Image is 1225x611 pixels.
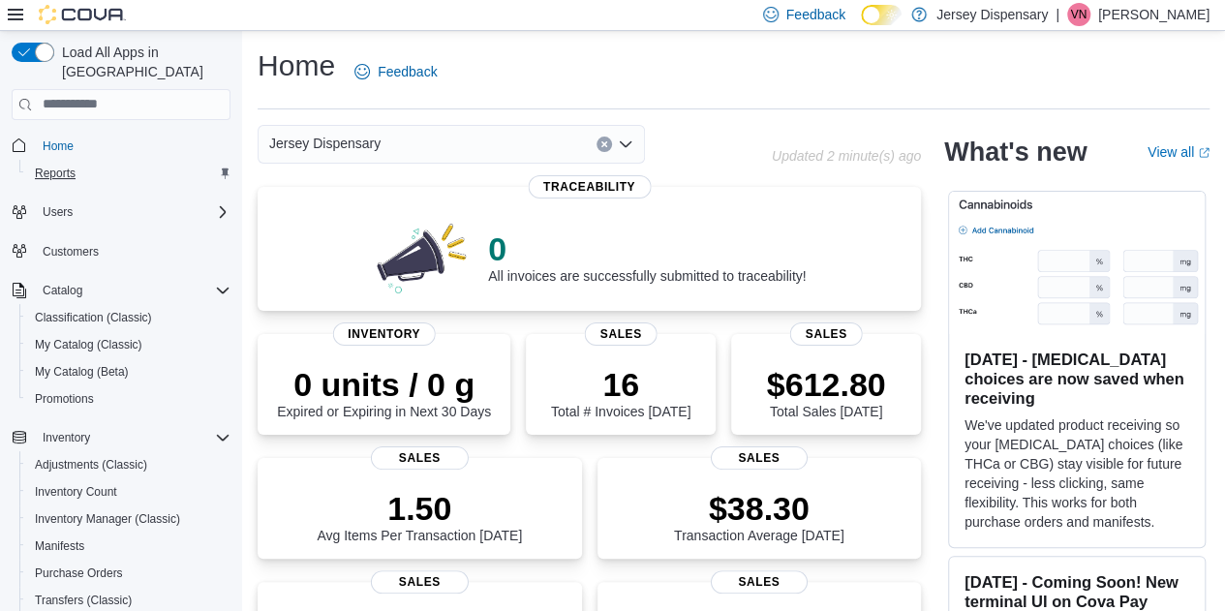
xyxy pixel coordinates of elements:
[269,132,381,155] span: Jersey Dispensary
[27,306,230,329] span: Classification (Classic)
[35,484,117,500] span: Inventory Count
[35,200,230,224] span: Users
[43,138,74,154] span: Home
[786,5,845,24] span: Feedback
[35,426,98,449] button: Inventory
[936,3,1048,26] p: Jersey Dispensary
[4,277,238,304] button: Catalog
[35,426,230,449] span: Inventory
[618,137,633,152] button: Open list of options
[27,360,230,383] span: My Catalog (Beta)
[27,562,131,585] a: Purchase Orders
[35,240,107,263] a: Customers
[790,322,863,346] span: Sales
[674,489,844,528] p: $38.30
[54,43,230,81] span: Load All Apps in [GEOGRAPHIC_DATA]
[258,46,335,85] h1: Home
[19,331,238,358] button: My Catalog (Classic)
[372,218,473,295] img: 0
[332,322,436,346] span: Inventory
[35,279,90,302] button: Catalog
[19,451,238,478] button: Adjustments (Classic)
[35,310,152,325] span: Classification (Classic)
[965,415,1189,532] p: We've updated product receiving so your [MEDICAL_DATA] choices (like THCa or CBG) stay visible fo...
[528,175,651,199] span: Traceability
[27,162,83,185] a: Reports
[1067,3,1090,26] div: Vinny Nguyen
[347,52,444,91] a: Feedback
[488,229,806,284] div: All invoices are successfully submitted to traceability!
[944,137,1087,168] h2: What's new
[35,457,147,473] span: Adjustments (Classic)
[27,535,92,558] a: Manifests
[19,160,238,187] button: Reports
[35,511,180,527] span: Inventory Manager (Classic)
[19,358,238,385] button: My Catalog (Beta)
[4,132,238,160] button: Home
[4,424,238,451] button: Inventory
[35,239,230,263] span: Customers
[35,134,230,158] span: Home
[317,489,522,543] div: Avg Items Per Transaction [DATE]
[1098,3,1210,26] p: [PERSON_NAME]
[27,562,230,585] span: Purchase Orders
[27,453,155,476] a: Adjustments (Classic)
[27,480,125,504] a: Inventory Count
[27,333,150,356] a: My Catalog (Classic)
[371,446,468,470] span: Sales
[27,306,160,329] a: Classification (Classic)
[35,593,132,608] span: Transfers (Classic)
[767,365,886,404] p: $612.80
[35,337,142,352] span: My Catalog (Classic)
[378,62,437,81] span: Feedback
[767,365,886,419] div: Total Sales [DATE]
[35,565,123,581] span: Purchase Orders
[861,5,902,25] input: Dark Mode
[27,535,230,558] span: Manifests
[551,365,690,404] p: 16
[43,244,99,260] span: Customers
[43,430,90,445] span: Inventory
[35,166,76,181] span: Reports
[35,364,129,380] span: My Catalog (Beta)
[43,204,73,220] span: Users
[19,385,238,412] button: Promotions
[551,365,690,419] div: Total # Invoices [DATE]
[27,387,230,411] span: Promotions
[711,446,808,470] span: Sales
[965,350,1189,408] h3: [DATE] - [MEDICAL_DATA] choices are now saved when receiving
[27,480,230,504] span: Inventory Count
[19,304,238,331] button: Classification (Classic)
[27,387,102,411] a: Promotions
[19,533,238,560] button: Manifests
[1071,3,1087,26] span: VN
[35,200,80,224] button: Users
[371,570,468,594] span: Sales
[19,478,238,505] button: Inventory Count
[597,137,612,152] button: Clear input
[1148,144,1210,160] a: View allExternal link
[772,148,921,164] p: Updated 2 minute(s) ago
[674,489,844,543] div: Transaction Average [DATE]
[711,570,808,594] span: Sales
[35,538,84,554] span: Manifests
[585,322,658,346] span: Sales
[35,391,94,407] span: Promotions
[27,507,230,531] span: Inventory Manager (Classic)
[488,229,806,268] p: 0
[27,507,188,531] a: Inventory Manager (Classic)
[317,489,522,528] p: 1.50
[1198,147,1210,159] svg: External link
[27,453,230,476] span: Adjustments (Classic)
[277,365,491,419] div: Expired or Expiring in Next 30 Days
[19,505,238,533] button: Inventory Manager (Classic)
[35,279,230,302] span: Catalog
[35,135,81,158] a: Home
[27,360,137,383] a: My Catalog (Beta)
[277,365,491,404] p: 0 units / 0 g
[4,199,238,226] button: Users
[19,560,238,587] button: Purchase Orders
[43,283,82,298] span: Catalog
[27,333,230,356] span: My Catalog (Classic)
[1056,3,1059,26] p: |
